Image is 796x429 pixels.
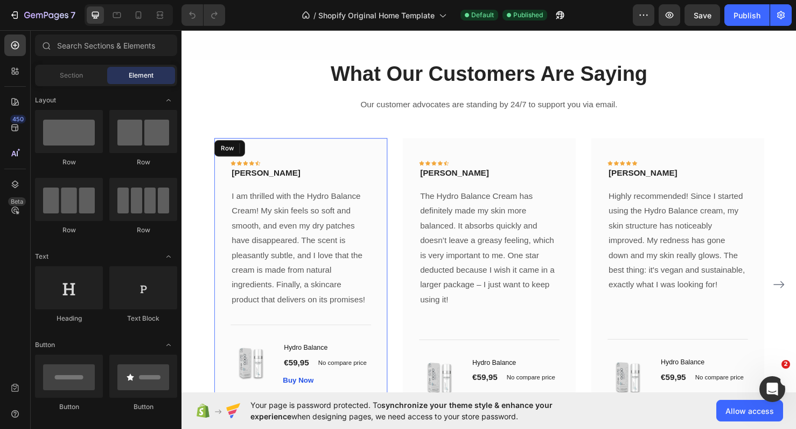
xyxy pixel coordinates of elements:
div: Beta [8,197,26,206]
p: No compare price [540,363,591,369]
p: No compare price [341,363,393,369]
span: Section [60,71,83,80]
iframe: Design area [181,29,796,393]
h1: Hydro Balance [502,343,595,356]
div: Publish [734,10,760,21]
button: Publish [724,4,770,26]
p: 7 [71,9,75,22]
span: Toggle open [160,92,177,109]
span: / [313,10,316,21]
div: Row [39,120,57,130]
span: Toggle open [160,336,177,354]
button: Buy Now [502,379,535,390]
span: Element [129,71,153,80]
p: Our customer advocates are standing by 24/7 to support you via email. [9,72,637,87]
h1: Hydro Balance [106,328,199,341]
p: The Hydro Balance Cream has definitely made my skin more balanced. It absorbs quickly and doesn’t... [250,168,396,292]
p: I am thrilled with the Hydro Balance Cream! My skin feels so soft and smooth, and even my dry pat... [52,168,198,292]
div: €59,95 [502,358,531,373]
div: Row [35,157,103,167]
p: [PERSON_NAME] [449,144,521,157]
div: Text Block [109,314,177,323]
span: Shopify Original Home Template [318,10,435,21]
span: Published [513,10,543,20]
p: Highly recommended! Since I started using the Hydro Balance cream, my skin structure has noticeab... [449,168,594,277]
div: €59,95 [304,358,333,373]
button: Buy Now [304,379,337,390]
span: Save [694,11,711,20]
span: Default [471,10,494,20]
button: Allow access [716,400,783,421]
div: Row [109,225,177,235]
div: Row [35,225,103,235]
span: synchronize your theme style & enhance your experience [250,400,553,421]
div: Row [109,157,177,167]
button: Save [685,4,720,26]
span: Layout [35,95,56,105]
span: 2 [781,360,790,369]
span: Your page is password protected. To when designing pages, we need access to your store password. [250,399,595,422]
h1: Hydro Balance [304,344,397,357]
span: Text [35,252,48,261]
span: Toggle open [160,248,177,265]
span: Button [35,340,55,350]
p: No compare price [143,347,194,354]
p: What Our Customers Are Saying [9,33,637,61]
div: Button [109,402,177,412]
p: [PERSON_NAME] [250,144,323,157]
span: Allow access [725,405,774,417]
p: [PERSON_NAME] [52,144,124,157]
iframe: Intercom live chat [759,376,785,402]
div: €59,95 [106,343,135,358]
div: Heading [35,314,103,323]
div: 450 [10,115,26,123]
button: Carousel Next Arrow [619,260,637,277]
button: Buy Now [106,363,138,375]
div: Button [35,402,103,412]
button: 7 [4,4,80,26]
input: Search Sections & Elements [35,34,177,56]
div: Undo/Redo [181,4,225,26]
